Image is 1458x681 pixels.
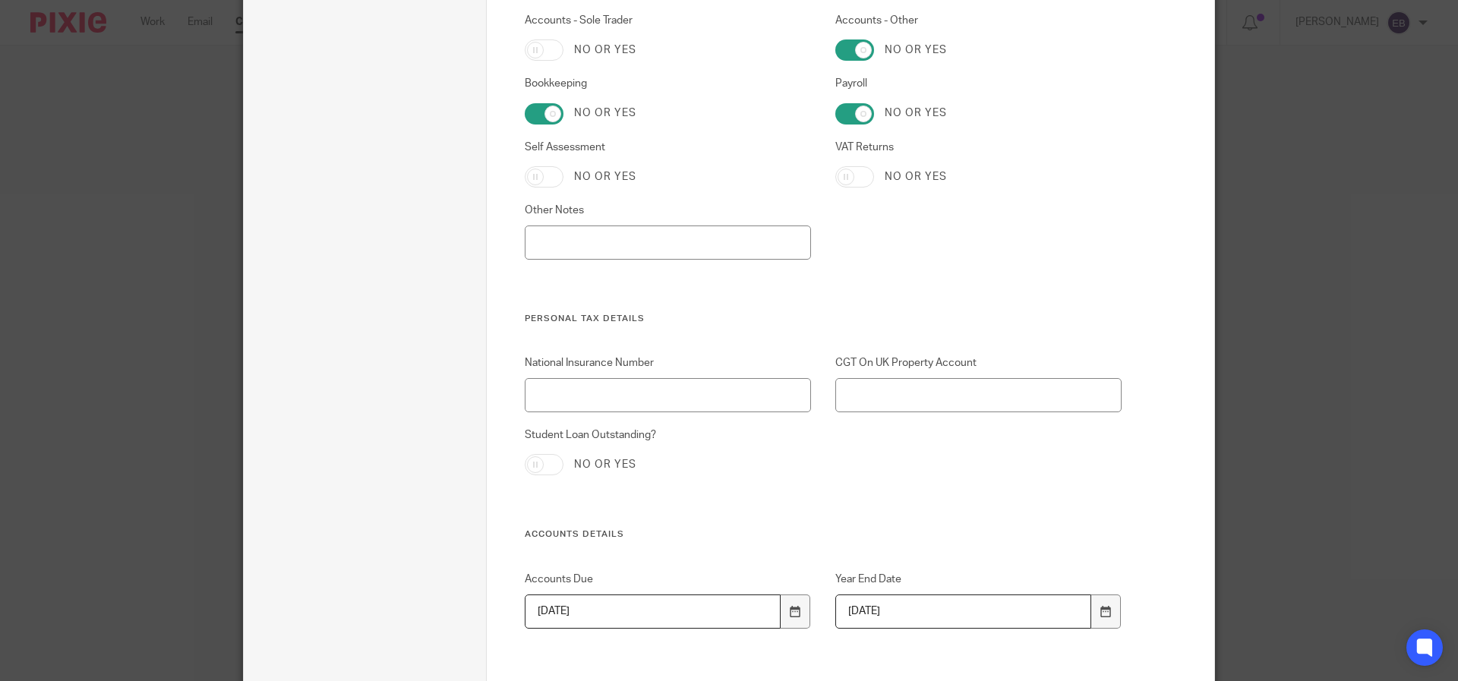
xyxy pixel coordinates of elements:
[525,140,812,155] label: Self Assessment
[525,13,812,28] label: Accounts - Sole Trader
[835,140,1122,155] label: VAT Returns
[525,572,812,587] label: Accounts Due
[525,528,1122,541] h3: Accounts Details
[525,76,812,91] label: Bookkeeping
[835,355,1122,370] label: CGT On UK Property Account
[885,43,947,58] label: No or yes
[574,106,636,121] label: No or yes
[525,313,1122,325] h3: Personal Tax Details
[835,13,1122,28] label: Accounts - Other
[525,594,781,629] input: YYYY-MM-DD
[525,203,812,218] label: Other Notes
[525,355,812,370] label: National Insurance Number
[835,76,1122,91] label: Payroll
[885,169,947,184] label: No or yes
[835,572,1122,587] label: Year End Date
[574,457,636,472] label: No or yes
[525,427,812,443] label: Student Loan Outstanding?
[574,169,636,184] label: No or yes
[574,43,636,58] label: No or yes
[835,594,1092,629] input: YYYY-MM-DD
[885,106,947,121] label: No or yes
